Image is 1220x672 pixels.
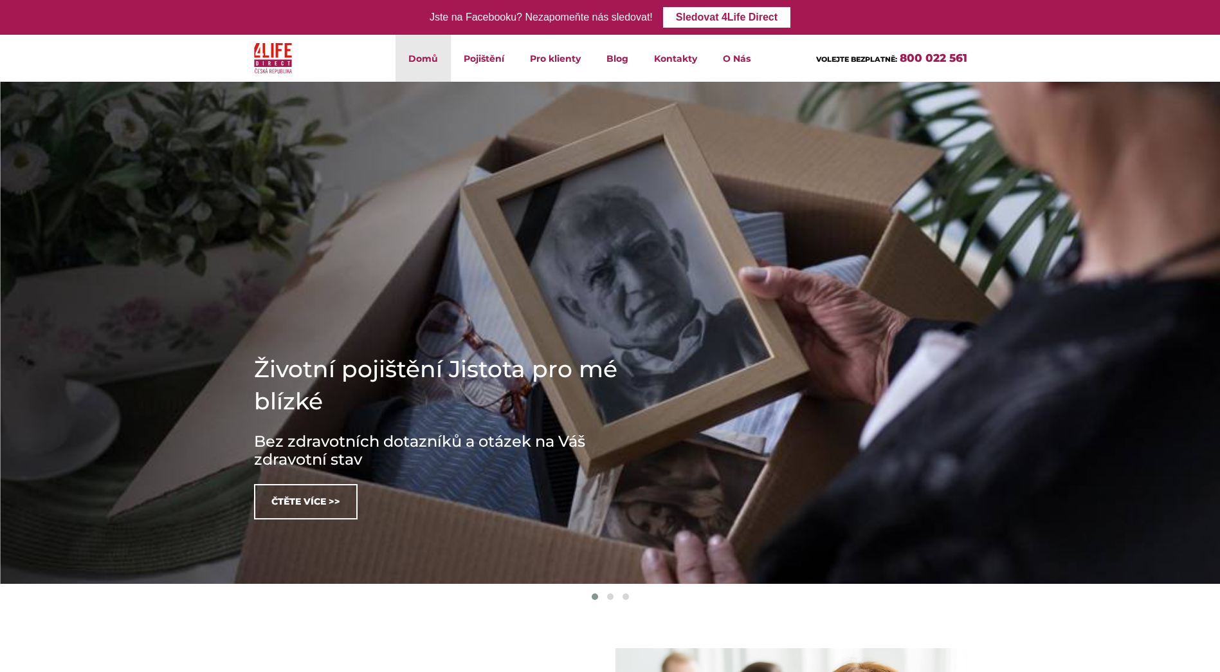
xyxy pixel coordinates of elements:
a: Sledovat 4Life Direct [663,7,790,28]
img: 4Life Direct Česká republika logo [254,40,293,77]
h3: Bez zdravotních dotazníků a otázek na Váš zdravotní stav [254,433,640,469]
a: Domů [396,35,451,82]
a: Blog [594,35,641,82]
span: VOLEJTE BEZPLATNĚ: [816,55,897,64]
a: 800 022 561 [900,51,967,64]
div: Jste na Facebooku? Nezapomeňte nás sledovat! [430,8,653,27]
a: Čtěte více >> [254,484,358,519]
a: Kontakty [641,35,710,82]
h1: Životní pojištění Jistota pro mé blízké [254,353,640,417]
